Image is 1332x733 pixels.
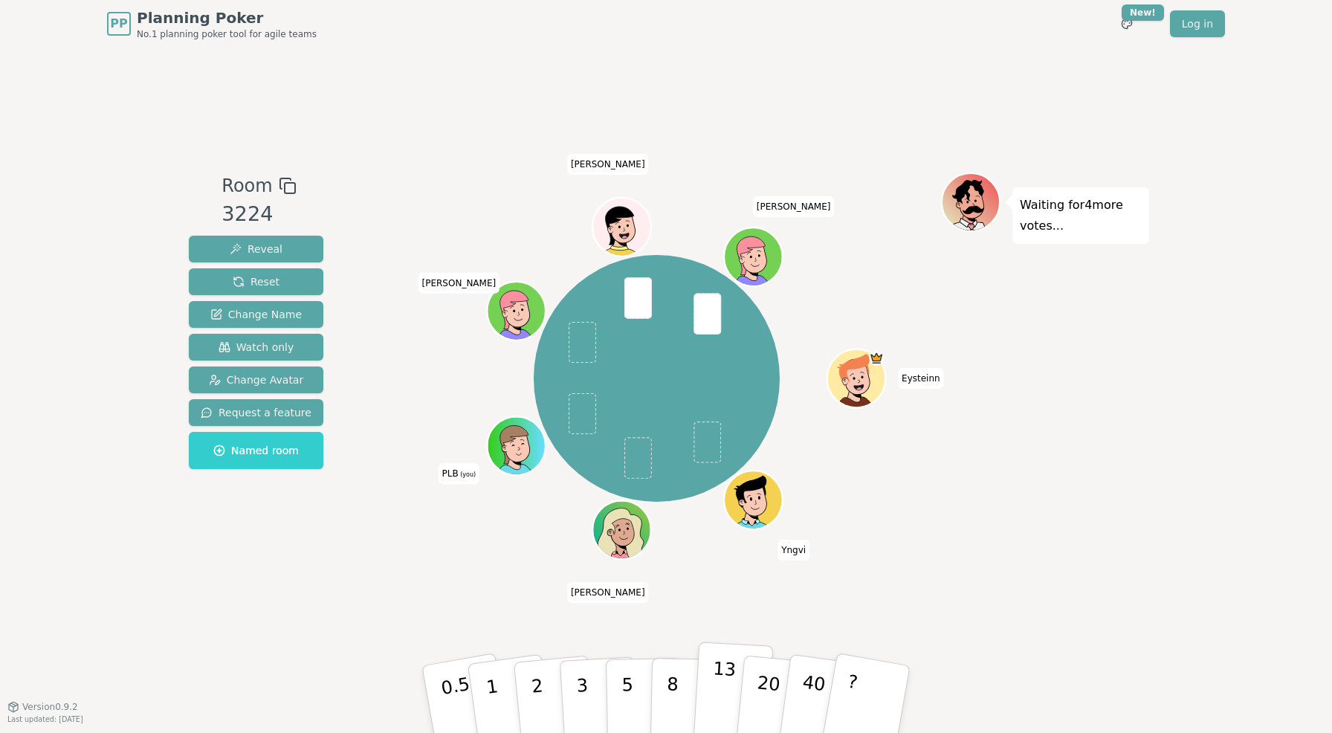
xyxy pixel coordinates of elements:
button: Reset [189,268,323,295]
button: New! [1113,10,1140,37]
span: PP [110,15,127,33]
span: Planning Poker [137,7,317,28]
a: Log in [1170,10,1225,37]
span: Request a feature [201,405,311,420]
button: Watch only [189,334,323,361]
span: Click to change your name [567,154,649,175]
span: Click to change your name [753,196,835,217]
span: Reset [233,274,279,289]
button: Reveal [189,236,323,262]
span: Last updated: [DATE] [7,715,83,723]
p: Waiting for 4 more votes... [1020,195,1142,236]
button: Click to change your avatar [489,419,544,474]
span: Click to change your name [777,540,809,561]
span: Room [222,172,272,199]
button: Named room [189,432,323,469]
span: Watch only [219,340,294,355]
span: No.1 planning poker tool for agile teams [137,28,317,40]
button: Request a feature [189,399,323,426]
span: Click to change your name [418,273,500,294]
span: Click to change your name [439,463,480,484]
div: 3224 [222,199,296,230]
button: Change Name [189,301,323,328]
span: Click to change your name [898,368,944,389]
span: Named room [213,443,299,458]
span: Click to change your name [567,582,649,603]
span: (you) [459,471,476,478]
button: Change Avatar [189,366,323,393]
button: Version0.9.2 [7,701,78,713]
a: PPPlanning PokerNo.1 planning poker tool for agile teams [107,7,317,40]
span: Eysteinn is the host [870,351,885,366]
span: Change Avatar [209,372,304,387]
div: New! [1122,4,1164,21]
span: Change Name [210,307,302,322]
span: Version 0.9.2 [22,701,78,713]
span: Reveal [230,242,282,256]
